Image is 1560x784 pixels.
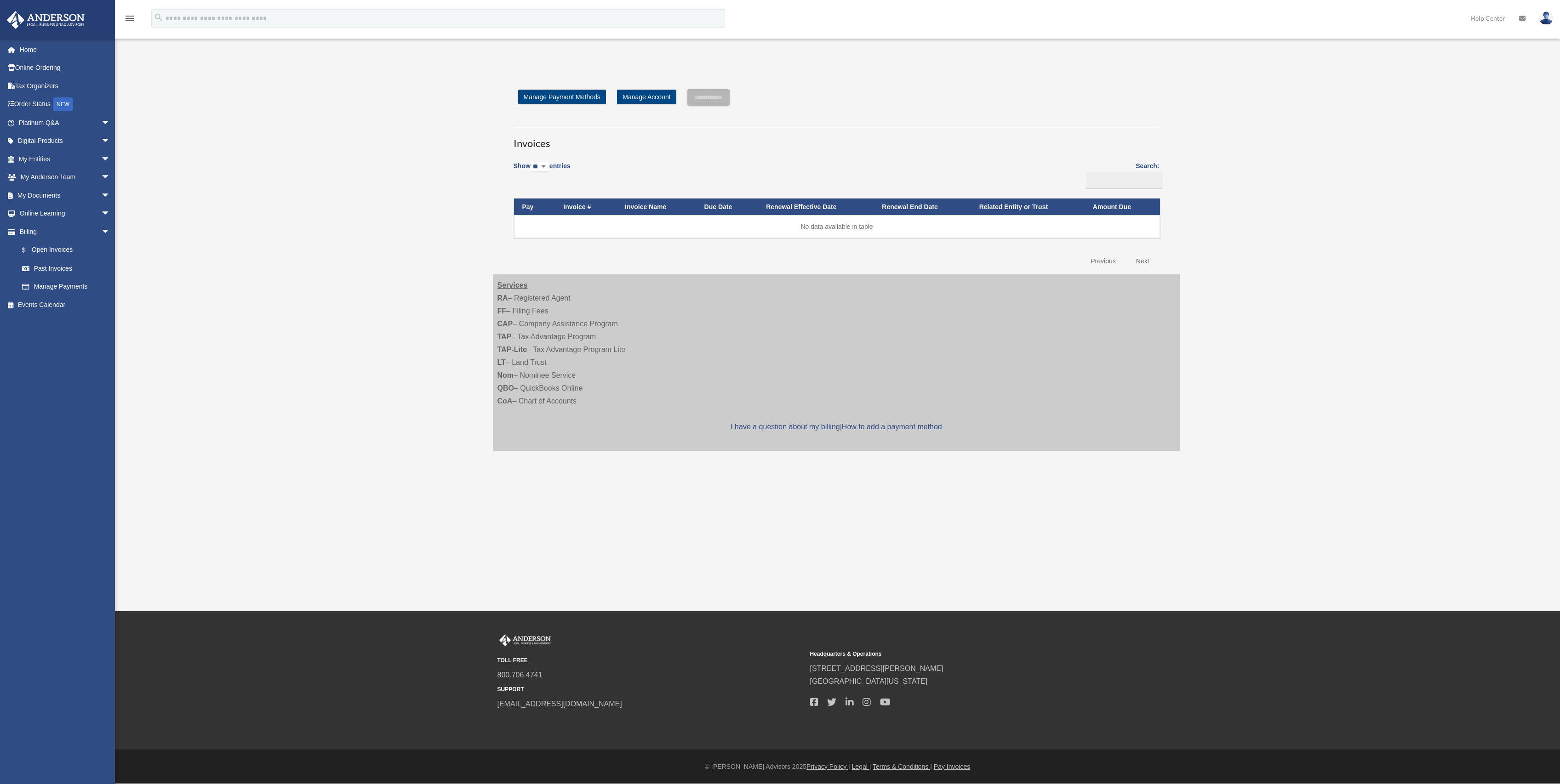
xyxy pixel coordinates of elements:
[13,278,120,296] a: Manage Payments
[497,294,508,302] strong: RA
[6,222,120,241] a: Billingarrow_drop_down
[497,656,804,665] small: TOLL FREE
[6,295,124,314] a: Events Calendar
[1083,160,1160,189] label: Search:
[154,12,164,23] i: search
[497,371,514,379] strong: Nom
[810,677,928,685] a: [GEOGRAPHIC_DATA][US_STATE]
[101,168,120,187] span: arrow_drop_down
[514,215,1160,238] td: No data available in table
[6,186,124,205] a: My Documentsarrow_drop_down
[101,150,120,169] span: arrow_drop_down
[497,671,543,679] a: 800.706.4741
[497,333,512,341] strong: TAP
[497,397,513,405] strong: CoA
[1085,199,1160,216] th: Amount Due: activate to sort column ascending
[6,95,124,114] a: Order StatusNEW
[497,358,506,366] strong: LT
[1539,11,1553,25] img: User Pic
[6,205,124,223] a: Online Learningarrow_drop_down
[497,307,507,315] strong: FF
[6,40,124,59] a: Home
[101,114,120,132] span: arrow_drop_down
[1084,252,1122,271] a: Previous
[934,763,970,770] a: Pay Invoices
[810,665,943,672] a: [STREET_ADDRESS][PERSON_NAME]
[514,128,1160,151] h3: Invoices
[497,685,804,694] small: SUPPORT
[497,384,514,392] strong: QBO
[497,346,527,353] strong: TAP-Lite
[6,168,124,187] a: My Anderson Teamarrow_drop_down
[6,114,124,132] a: Platinum Q&Aarrow_drop_down
[101,222,120,241] span: arrow_drop_down
[842,423,942,431] a: How to add a payment method
[6,77,124,95] a: Tax Organizers
[6,132,124,150] a: Digital Productsarrow_drop_down
[497,320,513,328] strong: CAP
[971,199,1085,216] th: Related Entity or Trust: activate to sort column ascending
[696,199,758,216] th: Due Date: activate to sort column ascending
[6,150,124,168] a: My Entitiesarrow_drop_down
[555,199,617,216] th: Invoice #: activate to sort column ascending
[497,281,528,289] strong: Services
[518,90,606,104] a: Manage Payment Methods
[115,761,1560,773] div: © [PERSON_NAME] Advisors 2025
[514,199,555,216] th: Pay: activate to sort column descending
[617,199,696,216] th: Invoice Name: activate to sort column ascending
[101,205,120,223] span: arrow_drop_down
[493,274,1180,451] div: – Registered Agent – Filing Fees – Company Assistance Program – Tax Advantage Program – Tax Advan...
[13,241,115,260] a: $Open Invoices
[6,59,124,77] a: Online Ordering
[874,199,971,216] th: Renewal End Date: activate to sort column ascending
[531,162,549,172] select: Showentries
[514,160,571,182] label: Show entries
[617,90,676,104] a: Manage Account
[13,259,120,278] a: Past Invoices
[4,11,87,29] img: Anderson Advisors Platinum Portal
[124,16,135,24] a: menu
[731,423,840,431] a: I have a question about my billing
[1129,252,1156,271] a: Next
[497,634,553,646] img: Anderson Advisors Platinum Portal
[101,132,120,151] span: arrow_drop_down
[53,97,73,111] div: NEW
[497,420,1176,433] p: |
[873,763,932,770] a: Terms & Conditions |
[27,244,32,256] span: $
[810,649,1116,659] small: Headquarters & Operations
[758,199,874,216] th: Renewal Effective Date: activate to sort column ascending
[101,186,120,205] span: arrow_drop_down
[1086,171,1163,189] input: Search:
[852,763,871,770] a: Legal |
[806,763,850,770] a: Privacy Policy |
[497,700,622,708] a: [EMAIL_ADDRESS][DOMAIN_NAME]
[124,13,135,24] i: menu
